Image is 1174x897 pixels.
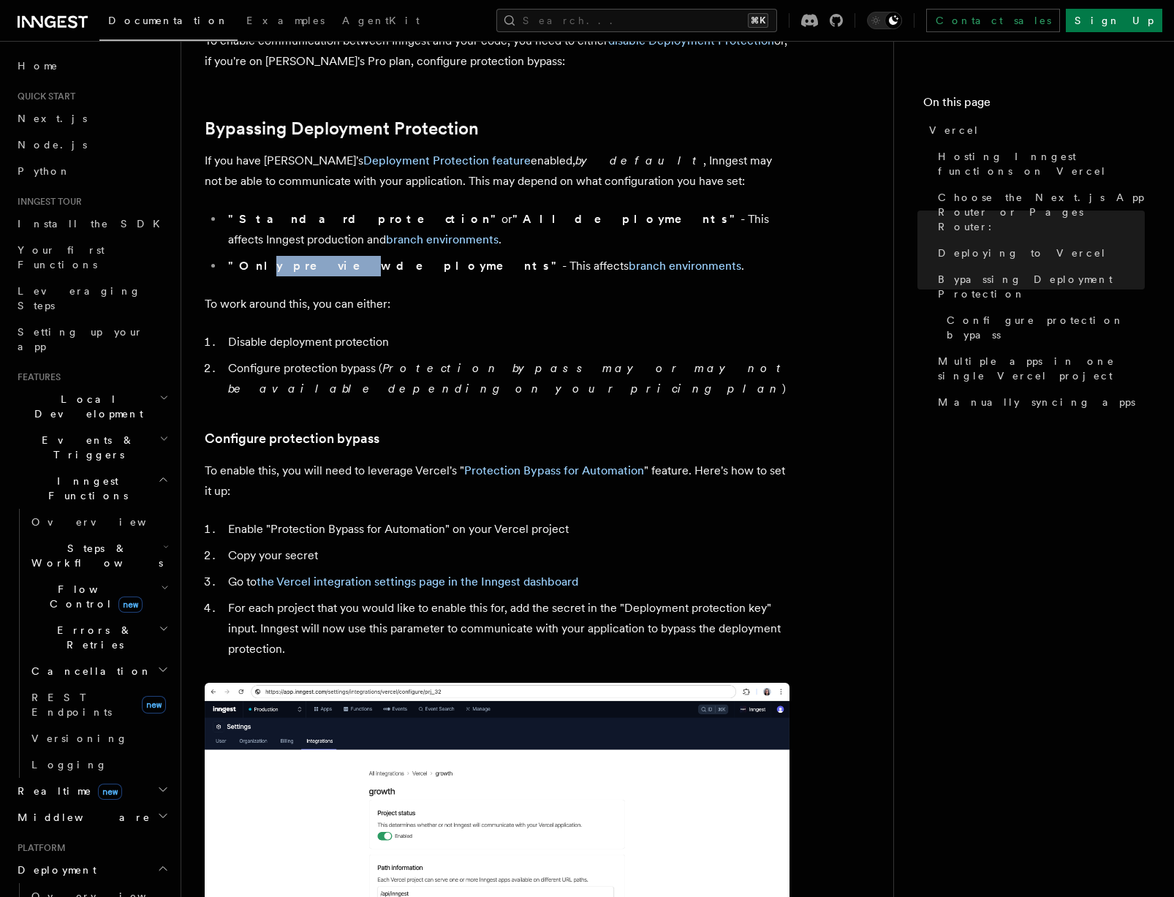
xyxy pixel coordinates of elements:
[98,784,122,800] span: new
[575,154,703,167] em: by default
[12,319,172,360] a: Setting up your app
[224,572,789,592] li: Go to
[18,244,105,270] span: Your first Functions
[18,113,87,124] span: Next.js
[342,15,420,26] span: AgentKit
[12,427,172,468] button: Events & Triggers
[18,165,71,177] span: Python
[12,392,159,421] span: Local Development
[12,842,66,854] span: Platform
[224,358,789,399] li: Configure protection bypass ( )
[12,386,172,427] button: Local Development
[629,259,741,273] a: branch environments
[228,212,501,226] strong: "Standard protection"
[12,211,172,237] a: Install the SDK
[923,94,1145,117] h4: On this page
[938,354,1145,383] span: Multiple apps in one single Vercel project
[464,463,644,477] a: Protection Bypass for Automation
[867,12,902,29] button: Toggle dark mode
[363,154,531,167] a: Deployment Protection feature
[938,395,1135,409] span: Manually syncing apps
[205,151,789,192] p: If you have [PERSON_NAME]'s enabled, , Inngest may not be able to communicate with your applicati...
[932,266,1145,307] a: Bypassing Deployment Protection
[26,658,172,684] button: Cancellation
[224,209,789,250] li: or - This affects Inngest production and .
[932,143,1145,184] a: Hosting Inngest functions on Vercel
[12,196,82,208] span: Inngest tour
[938,190,1145,234] span: Choose the Next.js App Router or Pages Router:
[512,212,741,226] strong: "All deployments"
[224,519,789,540] li: Enable "Protection Bypass for Automation" on your Vercel project
[18,218,169,230] span: Install the SDK
[12,278,172,319] a: Leveraging Steps
[1066,9,1162,32] a: Sign Up
[932,184,1145,240] a: Choose the Next.js App Router or Pages Router:
[12,158,172,184] a: Python
[12,433,159,462] span: Events & Triggers
[12,91,75,102] span: Quick start
[12,778,172,804] button: Realtimenew
[12,804,172,830] button: Middleware
[205,294,789,314] p: To work around this, you can either:
[224,332,789,352] li: Disable deployment protection
[142,696,166,714] span: new
[12,105,172,132] a: Next.js
[12,53,172,79] a: Home
[31,759,107,771] span: Logging
[228,361,787,395] em: Protection bypass may or may not be available depending on your pricing plan
[26,509,172,535] a: Overview
[257,575,578,588] a: the Vercel integration settings page in the Inngest dashboard
[205,31,789,72] p: To enable communication between Inngest and your code, you need to either or, if you're on [PERSO...
[26,725,172,752] a: Versioning
[108,15,229,26] span: Documentation
[12,857,172,883] button: Deployment
[118,597,143,613] span: new
[205,118,479,139] a: Bypassing Deployment Protection
[932,240,1145,266] a: Deploying to Vercel
[26,617,172,658] button: Errors & Retries
[18,139,87,151] span: Node.js
[224,256,789,276] li: - This affects .
[12,784,122,798] span: Realtime
[205,428,379,449] a: Configure protection bypass
[26,664,152,678] span: Cancellation
[947,313,1145,342] span: Configure protection bypass
[333,4,428,39] a: AgentKit
[941,307,1145,348] a: Configure protection bypass
[18,58,58,73] span: Home
[26,576,172,617] button: Flow Controlnew
[12,509,172,778] div: Inngest Functions
[929,123,980,137] span: Vercel
[12,863,96,877] span: Deployment
[26,535,172,576] button: Steps & Workflows
[748,13,768,28] kbd: ⌘K
[608,34,774,48] a: disable Deployment Protection
[12,474,158,503] span: Inngest Functions
[26,684,172,725] a: REST Endpointsnew
[26,582,161,611] span: Flow Control
[12,132,172,158] a: Node.js
[31,733,128,744] span: Versioning
[26,541,163,570] span: Steps & Workflows
[932,389,1145,415] a: Manually syncing apps
[938,246,1107,260] span: Deploying to Vercel
[923,117,1145,143] a: Vercel
[938,149,1145,178] span: Hosting Inngest functions on Vercel
[238,4,333,39] a: Examples
[205,461,789,502] p: To enable this, you will need to leverage Vercel's " " feature. Here's how to set it up:
[224,545,789,566] li: Copy your secret
[12,810,151,825] span: Middleware
[12,468,172,509] button: Inngest Functions
[932,348,1145,389] a: Multiple apps in one single Vercel project
[386,232,499,246] a: branch environments
[18,326,143,352] span: Setting up your app
[31,692,112,718] span: REST Endpoints
[31,516,182,528] span: Overview
[228,259,562,273] strong: "Only preview deployments"
[12,237,172,278] a: Your first Functions
[926,9,1060,32] a: Contact sales
[26,752,172,778] a: Logging
[12,371,61,383] span: Features
[26,623,159,652] span: Errors & Retries
[246,15,325,26] span: Examples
